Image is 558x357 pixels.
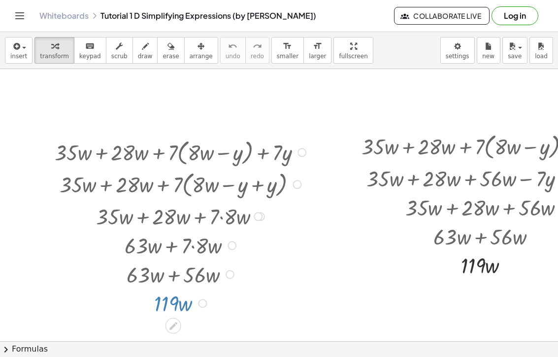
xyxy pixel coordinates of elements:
[40,53,69,60] span: transform
[303,37,331,64] button: format_sizelarger
[245,37,269,64] button: redoredo
[251,53,264,60] span: redo
[277,53,298,60] span: smaller
[132,37,158,64] button: draw
[535,53,548,60] span: load
[402,11,481,20] span: Collaborate Live
[508,53,522,60] span: save
[482,53,494,60] span: new
[502,37,527,64] button: save
[184,37,218,64] button: arrange
[492,6,538,25] button: Log in
[85,40,95,52] i: keyboard
[529,37,553,64] button: load
[138,53,153,60] span: draw
[446,53,469,60] span: settings
[313,40,322,52] i: format_size
[39,11,89,21] a: Whiteboards
[74,37,106,64] button: keyboardkeypad
[10,53,27,60] span: insert
[228,40,237,52] i: undo
[190,53,213,60] span: arrange
[440,37,475,64] button: settings
[79,53,101,60] span: keypad
[283,40,292,52] i: format_size
[253,40,262,52] i: redo
[5,37,33,64] button: insert
[12,8,28,24] button: Toggle navigation
[333,37,373,64] button: fullscreen
[163,53,179,60] span: erase
[220,37,246,64] button: undoundo
[34,37,74,64] button: transform
[165,318,181,334] div: Edit math
[106,37,133,64] button: scrub
[477,37,500,64] button: new
[226,53,240,60] span: undo
[309,53,326,60] span: larger
[111,53,128,60] span: scrub
[339,53,367,60] span: fullscreen
[394,7,490,25] button: Collaborate Live
[157,37,184,64] button: erase
[271,37,304,64] button: format_sizesmaller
